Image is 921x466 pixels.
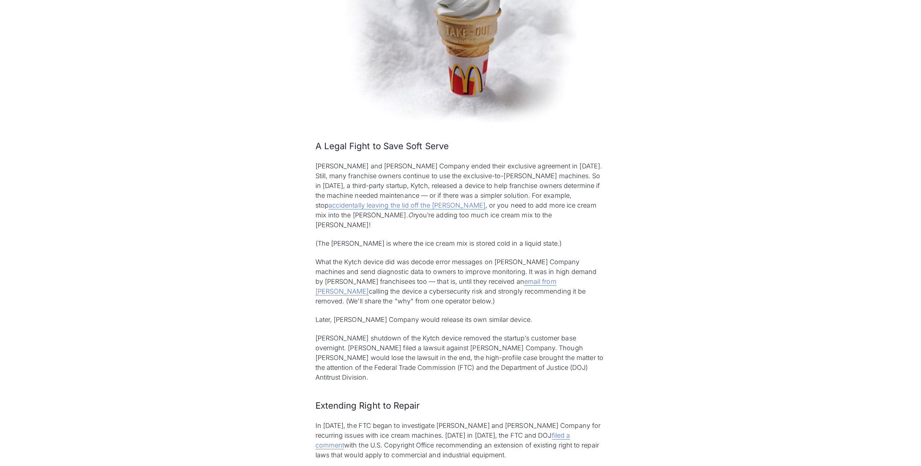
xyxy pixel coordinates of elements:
[329,201,485,209] a: accidentally leaving the lid off the [PERSON_NAME]
[315,333,606,382] p: [PERSON_NAME] shutdown of the Kytch device removed the startup’s customer base overnight. [PERSON...
[315,278,557,295] a: email from [PERSON_NAME]
[315,257,606,306] p: What the Kytch device did was decode error messages on [PERSON_NAME] Company machines and send di...
[315,432,570,449] a: filed a comment
[315,140,606,152] h3: A Legal Fight to Save Soft Serve
[408,211,415,219] em: Or
[315,421,606,460] p: In [DATE], the FTC began to investigate [PERSON_NAME] and [PERSON_NAME] Company for recurring iss...
[315,161,606,230] p: [PERSON_NAME] and [PERSON_NAME] Company ended their exclusive agreement in [DATE]. Still, many fr...
[315,400,606,412] h3: Extending Right to Repair
[315,315,606,324] p: Later, [PERSON_NAME] Company would release its own similar device.
[315,238,606,248] p: (The [PERSON_NAME] is where the ice cream mix is stored cold in a liquid state.)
